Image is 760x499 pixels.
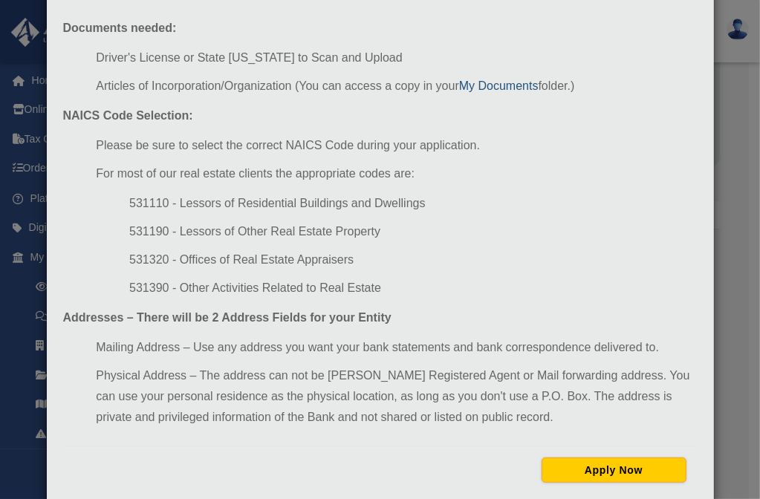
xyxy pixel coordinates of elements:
li: Driver's License or State [US_STATE] to Scan and Upload [96,48,697,68]
li: 531390 - Other Activities Related to Real Estate [129,278,697,299]
li: 531190 - Lessors of Other Real Estate Property [129,221,697,242]
a: My Documents [459,79,539,92]
button: Apply Now [542,457,686,483]
li: Mailing Address – Use any address you want your bank statements and bank correspondence delivered... [96,337,697,358]
li: Articles of Incorporation/Organization (You can access a copy in your folder.) [96,76,697,97]
li: Physical Address – The address can not be [PERSON_NAME] Registered Agent or Mail forwarding addre... [96,365,697,428]
strong: NAICS Code Selection: [63,109,193,122]
strong: Addresses – There will be 2 Address Fields for your Entity [63,311,392,324]
li: 531110 - Lessors of Residential Buildings and Dwellings [129,193,697,214]
li: For most of our real estate clients the appropriate codes are: [96,163,697,184]
li: Please be sure to select the correct NAICS Code during your application. [96,135,697,156]
li: 531320 - Offices of Real Estate Appraisers [129,249,697,270]
strong: Documents needed: [63,22,177,34]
